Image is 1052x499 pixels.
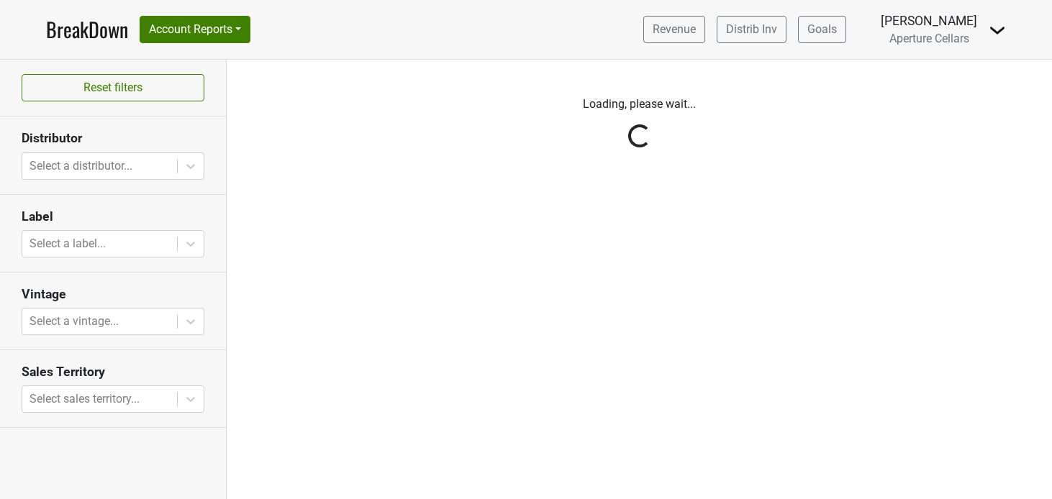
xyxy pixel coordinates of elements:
[798,16,846,43] a: Goals
[717,16,786,43] a: Distrib Inv
[889,32,969,45] span: Aperture Cellars
[643,16,705,43] a: Revenue
[140,16,250,43] button: Account Reports
[46,14,128,45] a: BreakDown
[881,12,977,30] div: [PERSON_NAME]
[240,96,1039,113] p: Loading, please wait...
[989,22,1006,39] img: Dropdown Menu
